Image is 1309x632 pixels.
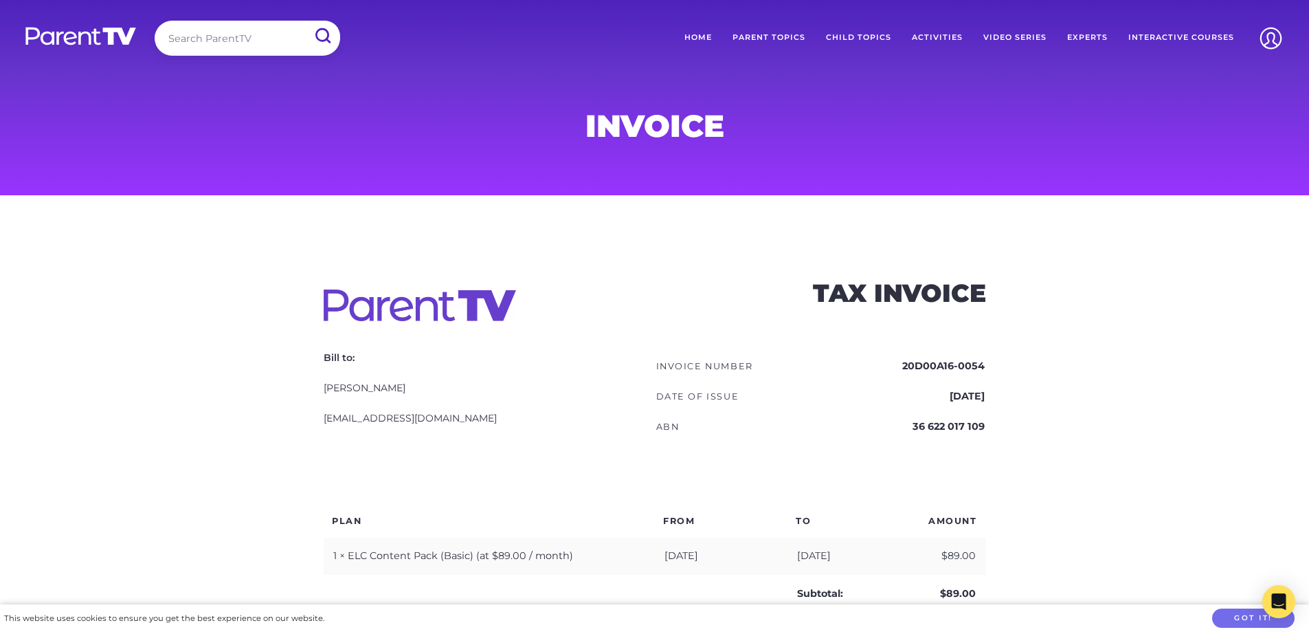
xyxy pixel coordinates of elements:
a: Child Topics [816,21,902,55]
input: Search ParentTV [155,21,340,56]
h1: Invoice [324,112,986,140]
div: This website uses cookies to ensure you get the best experience on our website. [4,611,324,626]
a: Interactive Courses [1118,21,1244,55]
a: Home [674,21,722,55]
td: [DATE] [787,538,919,576]
th: Date of issue [656,382,820,411]
a: Video Series [973,21,1057,55]
td: $89.00 [919,575,985,613]
th: Invoice number [656,352,820,381]
td: 36 622 017 109 [821,413,985,442]
p: [PERSON_NAME] [324,381,655,395]
td: [DATE] [821,382,985,411]
button: Got it! [1212,609,1295,629]
td: Subtotal: [787,575,919,613]
th: ABN [656,413,820,442]
h1: Tax Invoice [813,282,986,304]
td: 1 × ELC Content Pack (Basic) (at $89.00 / month) [324,538,655,576]
a: Experts [1057,21,1118,55]
th: To [787,504,919,538]
img: Account [1253,21,1288,56]
div: Open Intercom Messenger [1262,585,1295,618]
th: Amount [919,504,985,538]
input: Submit [304,21,340,52]
p: [EMAIL_ADDRESS][DOMAIN_NAME] [324,411,655,425]
th: From [655,504,787,538]
a: Activities [902,21,973,55]
th: Plan [324,504,655,538]
strong: Bill to: [324,351,355,364]
img: parenttv-logo-purple-nobackground-560x91.d12188c.png [324,290,516,321]
a: Parent Topics [722,21,816,55]
img: parenttv-logo-white.4c85aaf.svg [24,26,137,46]
td: 20D00A16-0054 [821,352,985,381]
td: [DATE] [655,538,787,576]
td: $89.00 [919,538,985,576]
